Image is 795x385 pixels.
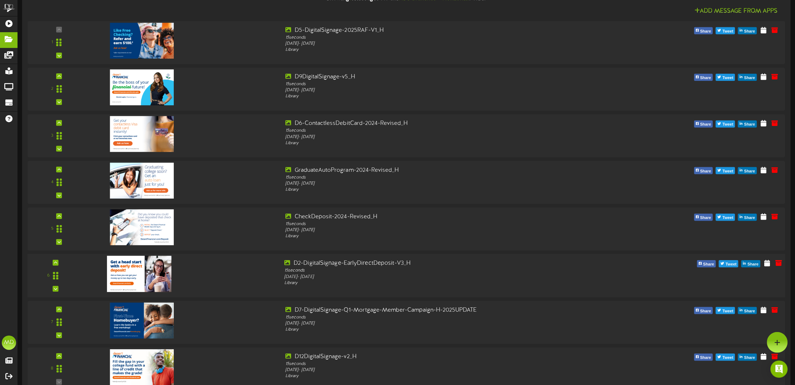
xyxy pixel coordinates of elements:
button: Tweet [716,214,735,221]
button: Share [694,121,713,128]
div: [DATE] - [DATE] [285,181,590,187]
div: D7-DigitalSignage-Q1-Mortgage-Member-Campaign-H-2025UPDATE [285,306,590,315]
span: Tweet [721,307,735,315]
span: Share [699,28,713,35]
div: D12DigitalSignage-v2_H [285,353,590,361]
button: Tweet [719,260,739,268]
span: Share [702,261,716,269]
div: 15 seconds [285,35,590,41]
button: Share [697,260,716,268]
button: Share [738,121,757,128]
div: Library [285,234,590,240]
button: Share [694,214,713,221]
div: [DATE] - [DATE] [285,227,590,233]
div: 6 [47,273,50,279]
span: Tweet [724,261,738,269]
button: Share [738,74,757,81]
div: 15 seconds [285,361,590,367]
div: D9DigitalSignage-v5_H [285,73,590,81]
button: Tweet [716,27,735,34]
button: Share [738,354,757,361]
img: 1d3ced41-a3e5-4e08-a4d1-559cd917002f.jpg [110,349,174,385]
span: Tweet [721,354,735,362]
div: Library [285,187,590,193]
button: Share [694,167,713,174]
div: [DATE] - [DATE] [285,41,590,47]
div: 15 seconds [285,175,590,181]
span: Share [743,354,757,362]
div: Open Intercom Messenger [771,361,788,378]
span: Share [743,214,757,222]
button: Share [738,27,757,34]
img: 46100916-a10d-4f4a-a28f-51b073ead09a.jpg [110,23,174,59]
div: CheckDeposit-2024-Revised_H [285,213,590,221]
span: Tweet [721,167,735,175]
div: Library [285,47,590,53]
button: Share [741,260,760,268]
div: 15 seconds [285,221,590,227]
img: 119c8efc-3ac5-4e0b-adc4-8280f25bdbcb.jpg [107,256,171,292]
div: [DATE] - [DATE] [285,134,590,140]
div: Library [285,327,590,333]
img: c3c6d261-2a86-4f2b-a499-fa4c0c988ab4.jpg [110,163,174,199]
img: 2e2e9b70-c2a6-42a5-a4e7-d221db97cee0.jpg [110,303,174,338]
div: [DATE] - [DATE] [285,87,590,93]
div: Library [284,280,592,286]
span: Share [699,214,713,222]
button: Tweet [716,74,735,81]
button: Tweet [716,354,735,361]
div: MD [2,336,16,350]
button: Share [694,307,713,314]
div: 15 seconds [285,128,590,134]
button: Share [694,27,713,34]
div: [DATE] - [DATE] [284,274,592,280]
div: D6-ContactlessDebitCard-2024-Revised_H [285,120,590,128]
span: Share [699,167,713,175]
div: [DATE] - [DATE] [285,321,590,327]
div: Library [285,140,590,146]
button: Tweet [716,121,735,128]
span: Share [699,74,713,82]
span: Share [699,121,713,129]
img: 56b91145-7332-46eb-b45d-355efdb2e30d.jpg [110,209,174,245]
div: 8 [51,366,53,372]
div: 15 seconds [284,268,592,274]
div: D5-DigitalSignage-2025RAF-V1_H [285,26,590,35]
div: D2-DigitalSignage-EarlyDirectDeposit-V3_H [284,259,592,268]
div: Library [285,374,590,380]
div: GraduateAutoProgram-2024-Revised_H [285,166,590,175]
span: Share [746,261,760,269]
div: [DATE] - [DATE] [285,367,590,374]
span: Share [743,121,757,129]
span: Share [699,354,713,362]
button: Share [738,214,757,221]
img: 78895526-264f-4c5c-a69c-aefb106b80ce.jpg [110,116,174,152]
button: Share [694,74,713,81]
div: 15 seconds [285,315,590,321]
span: Share [743,307,757,315]
button: Share [694,354,713,361]
img: 1fad2843-ad0d-4298-8cfe-d8e761ffdbfe.jpg [110,69,174,105]
span: Share [743,28,757,35]
button: Share [738,167,757,174]
span: Share [743,74,757,82]
button: Add Message From Apps [692,7,780,16]
div: Library [285,93,590,99]
span: Tweet [721,28,735,35]
button: Share [738,307,757,314]
span: Tweet [721,121,735,129]
div: 15 seconds [285,81,590,87]
span: Share [743,167,757,175]
span: Tweet [721,74,735,82]
span: Tweet [721,214,735,222]
button: Tweet [716,167,735,174]
button: Tweet [716,307,735,314]
span: Share [699,307,713,315]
